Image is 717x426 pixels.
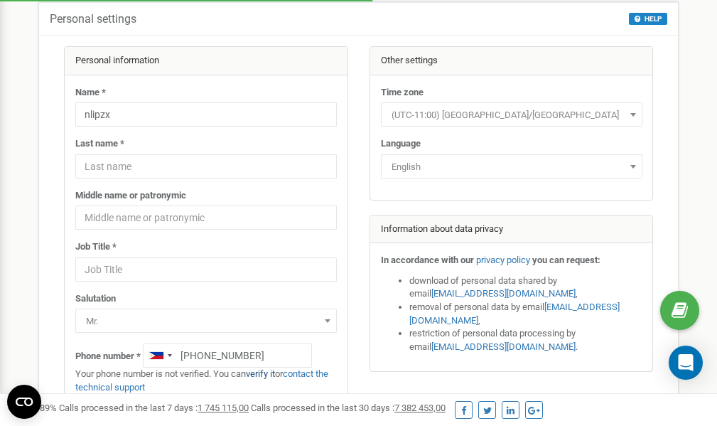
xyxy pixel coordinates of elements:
[50,13,136,26] h5: Personal settings
[75,137,124,151] label: Last name *
[381,86,424,100] label: Time zone
[75,292,116,306] label: Salutation
[381,154,642,179] span: English
[532,255,600,265] strong: you can request:
[80,311,332,331] span: Mr.
[65,47,347,75] div: Personal information
[370,47,653,75] div: Other settings
[669,346,703,380] div: Open Intercom Messenger
[75,102,337,127] input: Name
[75,154,337,179] input: Last name
[409,327,642,353] li: restriction of personal data processing by email .
[7,385,41,419] button: Open CMP widget
[409,302,620,326] a: [EMAIL_ADDRESS][DOMAIN_NAME]
[75,350,141,363] label: Phone number *
[75,206,337,230] input: Middle name or patronymic
[629,13,667,25] button: HELP
[59,403,249,413] span: Calls processed in the last 7 days :
[198,403,249,413] u: 1 745 115,00
[246,368,275,379] a: verify it
[394,403,446,413] u: 7 382 453,00
[75,309,337,333] span: Mr.
[370,215,653,244] div: Information about data privacy
[75,368,328,393] a: contact the technical support
[381,102,642,127] span: (UTC-11:00) Pacific/Midway
[75,240,117,254] label: Job Title *
[75,189,186,203] label: Middle name or patronymic
[75,257,337,282] input: Job Title
[381,255,474,265] strong: In accordance with our
[75,86,106,100] label: Name *
[143,344,312,368] input: +1-800-555-55-55
[75,368,337,394] p: Your phone number is not verified. You can or
[476,255,530,265] a: privacy policy
[144,344,176,367] div: Telephone country code
[409,275,642,301] li: download of personal data shared by email ,
[409,301,642,327] li: removal of personal data by email ,
[386,105,637,125] span: (UTC-11:00) Pacific/Midway
[381,137,421,151] label: Language
[251,403,446,413] span: Calls processed in the last 30 days :
[431,341,576,352] a: [EMAIL_ADDRESS][DOMAIN_NAME]
[386,157,637,177] span: English
[431,288,576,299] a: [EMAIL_ADDRESS][DOMAIN_NAME]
